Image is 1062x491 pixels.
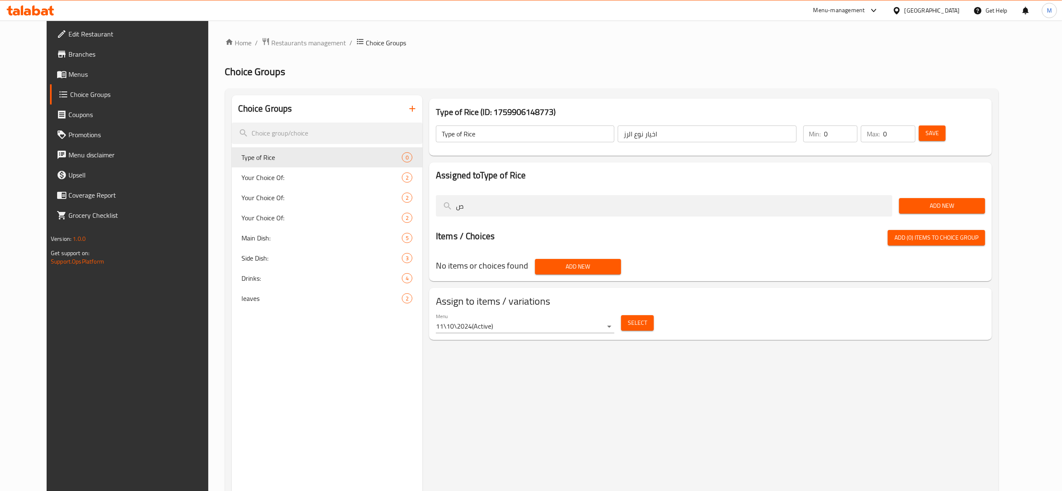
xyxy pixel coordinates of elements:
div: Choices [402,213,412,223]
div: Type of Rice0 [232,147,423,167]
span: 4 [402,274,412,282]
span: M [1047,6,1052,15]
span: 1.0.0 [73,233,86,244]
span: 2 [402,174,412,182]
a: Edit Restaurant [50,24,224,44]
div: Your Choice Of:2 [232,167,423,188]
li: / [255,38,258,48]
h2: Choice Groups [239,102,292,115]
p: Max: [867,129,880,139]
span: leaves [242,293,402,303]
div: Choices [402,233,412,243]
span: Add (0) items to choice group [894,232,978,243]
span: 2 [402,214,412,222]
div: Side Dish:3 [232,248,423,268]
span: Promotions [68,130,217,140]
button: Save [919,125,946,141]
h2: Assign to items / variations [436,295,985,308]
span: Your Choice Of: [242,172,402,183]
h2: Items / Choices [436,230,495,243]
span: Upsell [68,170,217,180]
span: 2 [402,194,412,202]
a: Grocery Checklist [50,205,224,225]
a: Coverage Report [50,185,224,205]
span: Coupons [68,110,217,120]
div: [GEOGRAPHIC_DATA] [905,6,960,15]
a: Promotions [50,125,224,145]
span: Restaurants management [272,38,346,48]
input: search [232,123,423,144]
label: Menu [436,313,448,319]
span: Type of Rice [242,152,402,162]
a: Home [225,38,252,48]
a: Menu disclaimer [50,145,224,165]
span: Grocery Checklist [68,210,217,220]
div: Choices [402,193,412,203]
div: Choices [402,152,412,162]
a: Upsell [50,165,224,185]
span: Choice Groups [366,38,406,48]
div: leaves2 [232,288,423,308]
div: Choices [402,253,412,263]
span: Version: [51,233,71,244]
a: Menus [50,64,224,84]
div: Choices [402,172,412,183]
span: 5 [402,234,412,242]
button: Add (0) items to choice group [888,230,985,245]
div: 11\10\2024(Active) [436,320,614,333]
span: 0 [402,154,412,162]
nav: breadcrumb [225,37,999,48]
input: search [436,195,892,217]
h2: Assigned to Type of Rice [436,169,985,182]
span: 3 [402,254,412,262]
span: Choice Groups [70,89,217,99]
span: 2 [402,295,412,303]
a: Coupons [50,104,224,125]
div: Main Dish:5 [232,228,423,248]
span: Choice Groups [225,62,286,81]
span: Your Choice Of: [242,213,402,223]
span: Add New [542,261,614,272]
span: Your Choice Of: [242,193,402,203]
a: Support.OpsPlatform [51,256,104,267]
span: Menus [68,69,217,79]
div: Menu-management [813,5,865,16]
button: Add New [899,198,985,214]
button: Add New [535,259,621,274]
span: Get support on: [51,248,89,259]
div: Choices [402,273,412,283]
li: / [350,38,353,48]
a: Choice Groups [50,84,224,104]
a: Restaurants management [262,37,346,48]
span: Drinks: [242,273,402,283]
button: Select [621,315,654,331]
div: Your Choice Of:2 [232,208,423,228]
a: Branches [50,44,224,64]
span: Menu disclaimer [68,150,217,160]
div: Drinks:4 [232,268,423,288]
p: Min: [809,129,821,139]
span: Select [628,318,647,328]
span: Save [926,128,939,138]
div: Choices [402,293,412,303]
span: Side Dish: [242,253,402,263]
span: Coverage Report [68,190,217,200]
h3: No items or choices found [436,259,528,272]
h3: Type of Rice (ID: 1759906148773) [436,105,985,119]
div: Your Choice Of:2 [232,188,423,208]
span: Edit Restaurant [68,29,217,39]
span: Branches [68,49,217,59]
span: Main Dish: [242,233,402,243]
span: Add New [906,201,978,211]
